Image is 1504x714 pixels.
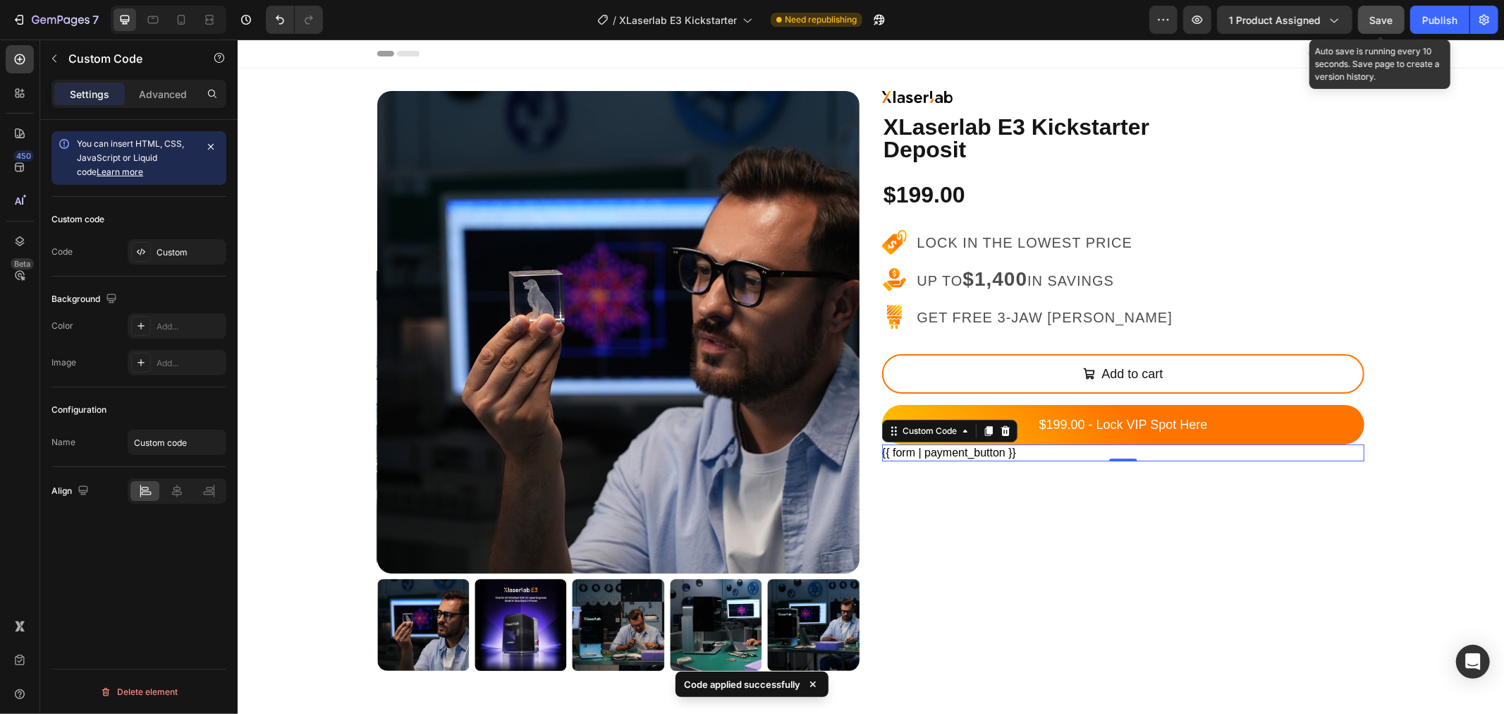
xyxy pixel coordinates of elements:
[1217,6,1352,34] button: 1 product assigned
[51,213,104,226] div: Custom code
[530,540,622,631] img: XLaserlab E3 Kickstarter Deposit - XLaserlab
[679,227,938,254] p: Up to in Savings
[1358,6,1405,34] button: Save
[157,357,223,370] div: Add...
[785,13,857,26] span: Need republishing
[1422,13,1457,28] div: Publish
[51,356,76,369] div: Image
[619,13,737,28] span: XLaserlab E3 Kickstarter
[802,374,970,397] p: $199.00 - Lock VIP Spot Here
[646,135,1125,176] p: $199.00
[51,681,226,703] button: Delete element
[644,315,1127,354] button: Add to cart
[726,229,790,250] strong: $1,400
[679,265,938,291] p: Get FREE 3-Jaw [PERSON_NAME]
[70,87,109,102] p: Settings
[51,246,73,258] div: Code
[335,540,427,631] img: XLaserlab E3 Kickstarter Deposit - XLaserlab
[646,97,728,123] strong: Deposit
[51,404,106,416] div: Configuration
[613,13,616,28] span: /
[1456,645,1490,679] div: Open Intercom Messenger
[92,11,99,28] p: 7
[646,75,912,100] strong: XLaserlab E3 Kickstarter
[6,6,105,34] button: 7
[51,320,73,332] div: Color
[266,6,323,34] div: Undo/Redo
[51,482,92,501] div: Align
[679,190,938,216] p: Lock in the lowest price
[432,540,524,631] img: XLaserlab E3 Kickstarter Deposit - XLaserlab
[139,87,187,102] p: Advanced
[157,320,223,333] div: Add...
[1229,13,1321,28] span: 1 product assigned
[1410,6,1469,34] button: Publish
[644,365,1127,405] button: <p>$199.00 - Lock VIP Spot Here</p>
[11,258,34,270] div: Beta
[100,684,178,701] div: Delete element
[644,405,1127,422] div: {{ form | payment_button }}
[140,540,231,631] img: XLaserlab E3 Kickstarter Deposit - XLaserlab
[644,52,715,63] img: gempages_573591141744640914-eea07131-9b6e-4bb9-9314-027409babe1d.png
[644,265,669,290] img: gempages_573591141744640914-e898def9-7c5b-4e2e-be88-e06b11afb7fc.png
[644,190,669,215] img: gempages_573591141744640914-0f7678bf-7523-4a2f-8594-338e10510973.png
[13,150,34,162] div: 450
[1370,14,1393,26] span: Save
[51,436,75,449] div: Name
[157,246,223,259] div: Custom
[97,167,143,177] a: Learn more
[68,50,188,67] p: Custom Code
[864,323,925,346] div: Add to cart
[644,228,669,253] img: gempages_573591141744640914-013df425-3437-4f24-a5e3-f25733a894ea.png
[238,40,1504,714] iframe: Design area
[77,138,184,177] span: You can insert HTML, CSS, JavaScript or Liquid code
[51,290,120,309] div: Background
[662,385,722,398] div: Custom Code
[684,677,800,691] p: Code applied successfully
